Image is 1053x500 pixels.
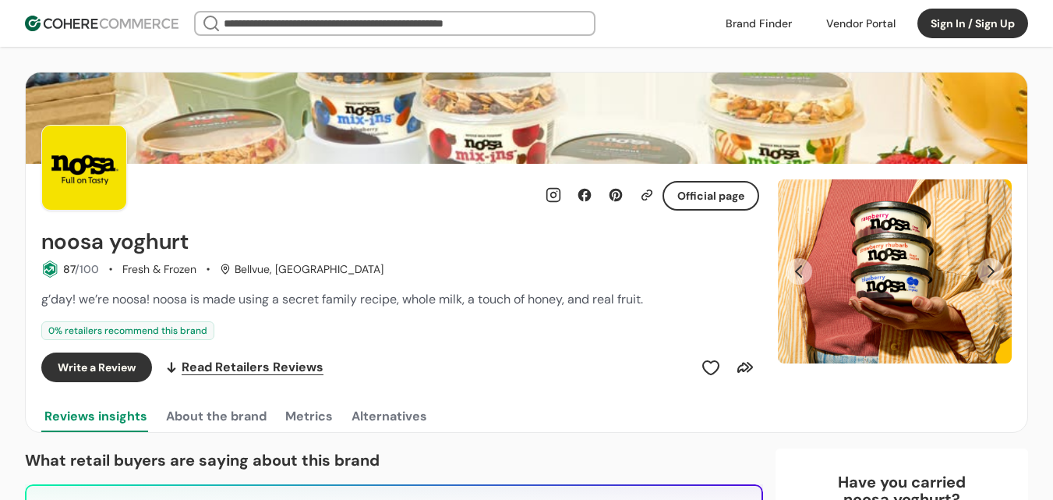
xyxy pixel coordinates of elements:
[786,258,812,285] button: Previous Slide
[778,179,1012,363] div: Slide 4
[348,401,430,432] button: Alternatives
[778,179,1012,363] div: Carousel
[164,353,323,382] a: Read Retailers Reviews
[25,16,178,31] img: Cohere Logo
[663,181,759,211] button: Official page
[41,125,127,211] img: Brand Photo
[26,73,1027,164] img: Brand cover image
[778,179,1012,363] img: Slide 3
[41,291,643,307] span: g’day! we’re noosa! noosa is made using a secret family recipe, whole milk, a touch of honey, and...
[163,401,270,432] button: About the brand
[63,262,75,276] span: 87
[282,401,336,432] button: Metrics
[182,358,323,377] span: Read Retailers Reviews
[75,262,99,276] span: /100
[917,9,1028,38] button: Sign In / Sign Up
[41,353,152,382] button: Write a Review
[41,321,214,340] div: 0 % retailers recommend this brand
[977,258,1004,285] button: Next Slide
[220,261,383,278] div: Bellvue, [GEOGRAPHIC_DATA]
[41,229,189,254] h2: noosa yoghurt
[41,401,150,432] button: Reviews insights
[25,449,763,472] p: What retail buyers are saying about this brand
[122,261,196,278] div: Fresh & Frozen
